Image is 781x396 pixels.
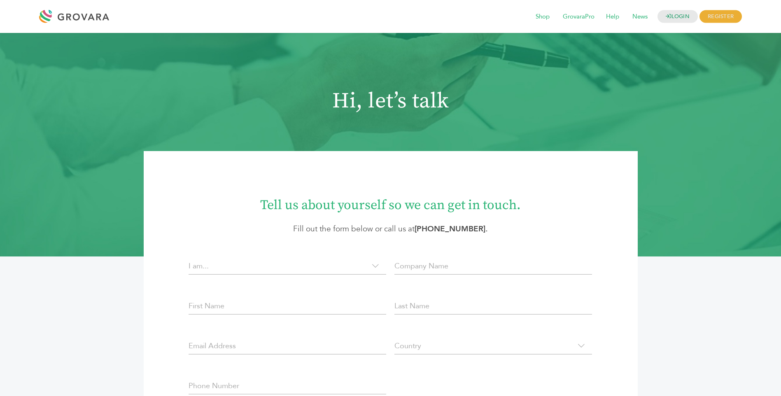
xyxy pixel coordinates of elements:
h1: Hi, let’s talk [107,89,675,114]
a: GrovaraPro [557,12,600,21]
span: News [627,9,653,25]
a: [PHONE_NUMBER] [415,224,485,234]
a: LOGIN [657,10,698,23]
a: Shop [530,12,555,21]
a: Help [600,12,625,21]
label: Last Name [394,300,429,312]
span: GrovaraPro [557,9,600,25]
label: Phone Number [189,380,239,391]
a: News [627,12,653,21]
h1: Tell us about yourself so we can get in touch. [168,191,613,214]
strong: . [415,224,488,234]
span: REGISTER [699,10,742,23]
p: Fill out the form below or call us at [168,223,613,235]
span: Help [600,9,625,25]
label: Company Name [394,261,448,272]
span: Shop [530,9,555,25]
label: First Name [189,300,224,312]
label: Email Address [189,340,236,352]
